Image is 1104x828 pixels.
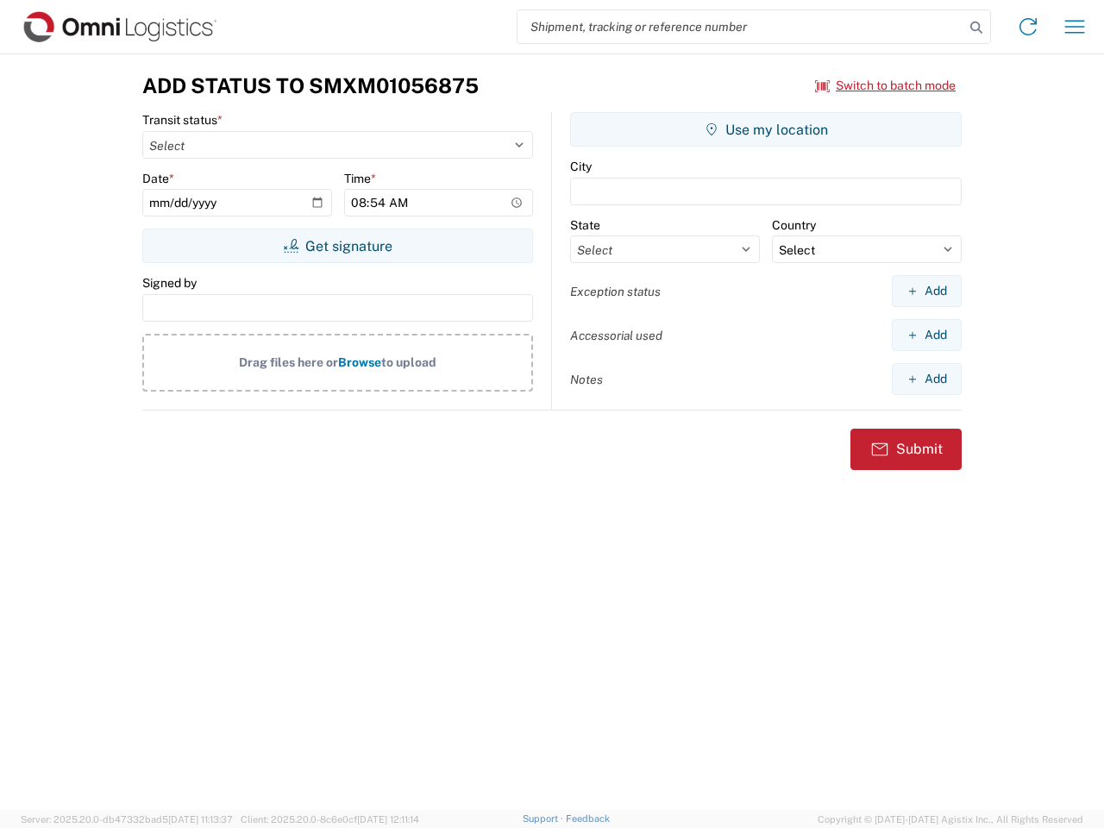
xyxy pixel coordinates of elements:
label: Time [344,171,376,186]
span: [DATE] 12:11:14 [357,814,419,825]
span: Browse [338,355,381,369]
label: Signed by [142,275,197,291]
span: Server: 2025.20.0-db47332bad5 [21,814,233,825]
button: Add [892,363,962,395]
input: Shipment, tracking or reference number [517,10,964,43]
label: Date [142,171,174,186]
button: Use my location [570,112,962,147]
a: Support [523,813,566,824]
span: Drag files here or [239,355,338,369]
span: Copyright © [DATE]-[DATE] Agistix Inc., All Rights Reserved [818,812,1083,827]
span: [DATE] 11:13:37 [168,814,233,825]
button: Submit [850,429,962,470]
label: City [570,159,592,174]
label: Notes [570,372,603,387]
label: Country [772,217,816,233]
label: Transit status [142,112,223,128]
button: Get signature [142,229,533,263]
button: Add [892,319,962,351]
span: Client: 2025.20.0-8c6e0cf [241,814,419,825]
label: State [570,217,600,233]
label: Exception status [570,284,661,299]
button: Switch to batch mode [815,72,956,100]
label: Accessorial used [570,328,662,343]
button: Add [892,275,962,307]
a: Feedback [566,813,610,824]
span: to upload [381,355,436,369]
h3: Add Status to SMXM01056875 [142,73,479,98]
